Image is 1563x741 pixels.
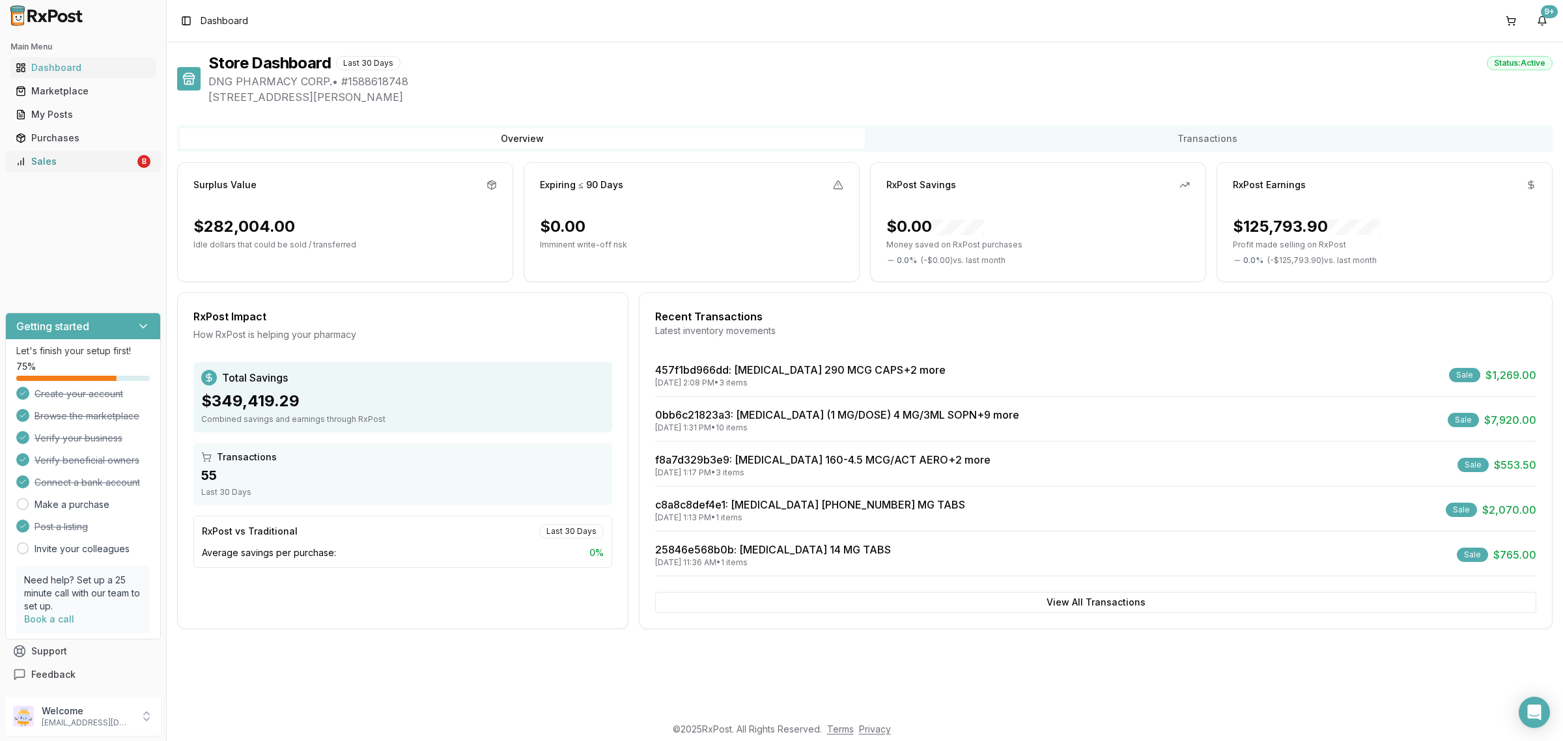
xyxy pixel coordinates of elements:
div: $0.00 [540,216,585,237]
div: [DATE] 11:36 AM • 1 items [655,557,891,568]
div: Marketplace [16,85,150,98]
span: $765.00 [1493,547,1536,563]
p: Profit made selling on RxPost [1233,240,1536,250]
a: f8a7d329b3e9: [MEDICAL_DATA] 160-4.5 MCG/ACT AERO+2 more [655,453,991,466]
button: Transactions [865,128,1550,149]
div: Purchases [16,132,150,145]
span: Dashboard [201,14,248,27]
span: $553.50 [1494,457,1536,473]
span: 75 % [16,360,36,373]
button: Feedback [5,663,161,686]
span: $1,269.00 [1486,367,1536,383]
span: $2,070.00 [1482,502,1536,518]
span: Transactions [217,451,277,464]
div: Recent Transactions [655,309,1536,324]
a: Marketplace [10,79,156,103]
span: Feedback [31,668,76,681]
div: Open Intercom Messenger [1519,697,1550,728]
a: Terms [827,723,854,734]
div: 55 [201,466,604,484]
div: Sale [1448,413,1479,427]
a: Privacy [859,723,891,734]
h1: Store Dashboard [208,53,331,74]
p: Need help? Set up a 25 minute call with our team to set up. [24,574,142,613]
span: 0.0 % [1243,255,1263,266]
span: ( - $125,793.90 ) vs. last month [1267,255,1377,266]
nav: breadcrumb [201,14,248,27]
div: 9+ [1541,5,1558,18]
div: Last 30 Days [539,524,604,538]
span: Verify your business [35,432,122,445]
p: Welcome [42,705,132,718]
p: Idle dollars that could be sold / transferred [193,240,497,250]
div: Surplus Value [193,178,257,191]
div: $349,419.29 [201,391,604,412]
button: My Posts [5,104,161,125]
div: Dashboard [16,61,150,74]
img: RxPost Logo [5,5,89,26]
a: 25846e568b0b: [MEDICAL_DATA] 14 MG TABS [655,543,891,556]
div: Sale [1457,548,1488,562]
button: Overview [180,128,865,149]
div: [DATE] 1:17 PM • 3 items [655,468,991,478]
button: Sales8 [5,151,161,172]
div: Last 30 Days [336,56,401,70]
div: Sales [16,155,135,168]
a: Dashboard [10,56,156,79]
div: [DATE] 1:13 PM • 1 items [655,512,965,523]
span: 0 % [589,546,604,559]
div: RxPost Savings [886,178,956,191]
div: $282,004.00 [193,216,295,237]
div: [DATE] 1:31 PM • 10 items [655,423,1019,433]
span: Average savings per purchase: [202,546,336,559]
div: My Posts [16,108,150,121]
div: RxPost Earnings [1233,178,1306,191]
button: Purchases [5,128,161,148]
p: Imminent write-off risk [540,240,843,250]
div: $0.00 [886,216,984,237]
div: Latest inventory movements [655,324,1536,337]
a: Book a call [24,613,74,624]
span: DNG PHARMACY CORP. • # 1588618748 [208,74,1553,89]
a: My Posts [10,103,156,126]
button: Marketplace [5,81,161,102]
div: $125,793.90 [1233,216,1380,237]
button: Support [5,639,161,663]
a: 0bb6c21823a3: [MEDICAL_DATA] (1 MG/DOSE) 4 MG/3ML SOPN+9 more [655,408,1019,421]
a: Sales8 [10,150,156,173]
button: View All Transactions [655,592,1536,613]
span: 0.0 % [897,255,917,266]
h3: Getting started [16,318,89,334]
div: Sale [1457,458,1489,472]
div: Combined savings and earnings through RxPost [201,414,604,425]
a: Invite your colleagues [35,542,130,555]
a: 457f1bd966dd: [MEDICAL_DATA] 290 MCG CAPS+2 more [655,363,946,376]
a: Purchases [10,126,156,150]
img: User avatar [13,706,34,727]
button: 9+ [1532,10,1553,31]
div: Last 30 Days [201,487,604,497]
div: Sale [1449,368,1480,382]
div: 8 [137,155,150,168]
div: How RxPost is helping your pharmacy [193,328,612,341]
span: $7,920.00 [1484,412,1536,428]
p: [EMAIL_ADDRESS][DOMAIN_NAME] [42,718,132,728]
a: c8a8c8def4e1: [MEDICAL_DATA] [PHONE_NUMBER] MG TABS [655,498,965,511]
button: Dashboard [5,57,161,78]
div: RxPost Impact [193,309,612,324]
span: Post a listing [35,520,88,533]
span: Browse the marketplace [35,410,139,423]
span: Connect a bank account [35,476,140,489]
h2: Main Menu [10,42,156,52]
a: Make a purchase [35,498,109,511]
p: Let's finish your setup first! [16,344,150,357]
p: Money saved on RxPost purchases [886,240,1190,250]
div: Status: Active [1487,56,1553,70]
span: [STREET_ADDRESS][PERSON_NAME] [208,89,1553,105]
div: [DATE] 2:08 PM • 3 items [655,378,946,388]
div: RxPost vs Traditional [202,525,298,538]
div: Sale [1446,503,1477,517]
span: Verify beneficial owners [35,454,139,467]
div: Expiring ≤ 90 Days [540,178,623,191]
span: Create your account [35,387,123,400]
